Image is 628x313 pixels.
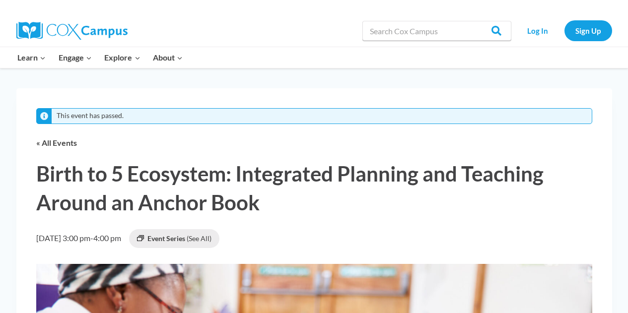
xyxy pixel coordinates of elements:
[187,234,211,243] a: (See All)
[36,233,90,243] span: [DATE] 3:00 pm
[104,51,140,64] span: Explore
[516,20,559,41] a: Log In
[137,233,144,245] em: Event Series
[57,112,124,120] li: This event has passed.
[36,138,77,147] a: « All Events
[147,234,185,243] span: Event Series
[59,51,92,64] span: Engage
[516,20,612,41] nav: Secondary Navigation
[16,22,128,40] img: Cox Campus
[564,20,612,41] a: Sign Up
[36,160,592,217] h1: Birth to 5 Ecosystem: Integrated Planning and Teaching Around an Anchor Book
[11,47,189,68] nav: Primary Navigation
[153,51,183,64] span: About
[36,232,121,245] h2: -
[362,21,511,41] input: Search Cox Campus
[17,51,46,64] span: Learn
[93,233,121,243] span: 4:00 pm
